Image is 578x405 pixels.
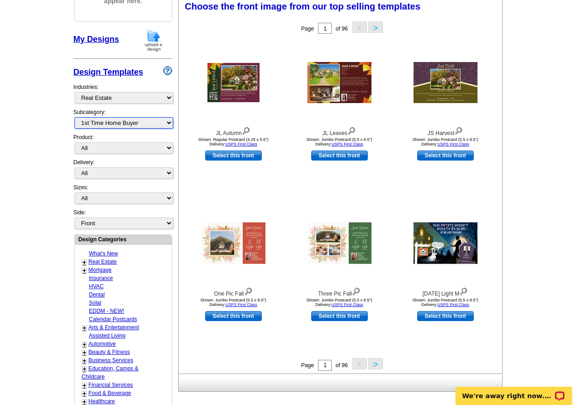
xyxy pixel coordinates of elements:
img: view design details [347,125,356,135]
img: design-wizard-help-icon.png [163,66,172,75]
div: Industries: [74,78,172,108]
div: Shown: Jumbo Postcard (5.5 x 8.5") Delivery: [183,298,284,307]
div: Shown: Regular Postcard (4.25 x 5.6") Delivery: [183,137,284,146]
img: Three Pic Fall [308,223,371,264]
span: of 96 [335,26,348,32]
a: use this design [205,151,262,161]
div: [DATE] Light M [395,286,496,298]
a: USPS First Class [225,302,257,307]
img: view design details [352,286,361,296]
img: view design details [459,286,468,296]
a: USPS First Class [331,142,363,146]
a: USPS First Class [331,302,363,307]
a: Solar [89,300,102,306]
div: JS Harvest [395,125,496,137]
a: + [83,259,86,266]
a: Insurance [89,275,113,281]
a: use this design [311,311,368,321]
a: use this design [311,151,368,161]
a: Calendar Postcards [89,316,137,322]
img: JL Autumn [207,63,260,102]
div: Three Pic Fall [289,286,390,298]
div: Subcategory: [74,108,172,133]
a: Healthcare [89,398,115,405]
img: One Pic Fall [202,223,265,264]
a: + [83,357,86,364]
a: use this design [205,311,262,321]
a: HVAC [89,283,104,290]
a: use this design [417,311,474,321]
div: Shown: Jumbo Postcard (5.5 x 8.5") Delivery: [289,137,390,146]
div: Design Categories [75,235,172,244]
a: + [83,349,86,356]
a: USPS First Class [437,302,469,307]
button: > [368,21,383,33]
a: Education, Camps & Childcare [82,365,138,380]
a: USPS First Class [437,142,469,146]
a: + [83,382,86,389]
a: Financial Services [89,382,133,388]
button: < [352,21,367,33]
a: + [83,341,86,348]
a: Food & Beverage [89,390,131,396]
a: Business Services [89,357,133,363]
button: > [368,358,383,369]
a: Assisted Living [89,332,126,339]
div: Side: [74,208,172,230]
a: + [83,365,86,373]
button: < [352,358,367,369]
img: view design details [454,125,463,135]
img: JL Leaves [308,62,371,103]
a: What's New [89,250,118,257]
div: Shown: Jumbo Postcard (5.5 x 8.5") Delivery: [289,298,390,307]
a: use this design [417,151,474,161]
div: Delivery: [74,158,172,183]
div: Product: [74,133,172,158]
a: Automotive [89,341,116,347]
a: USPS First Class [225,142,257,146]
a: EDDM - NEW! [89,308,124,314]
span: Page [301,26,314,32]
div: Shown: Jumbo Postcard (5.5 x 8.5") Delivery: [395,298,496,307]
a: Dental [89,291,105,298]
img: Halloween Light M [414,223,477,264]
img: upload-design [142,29,165,52]
div: JL Leaves [289,125,390,137]
a: Design Templates [74,67,143,77]
img: view design details [242,125,250,135]
span: of 96 [335,362,348,369]
a: + [83,324,86,332]
div: One Pic Fall [183,286,284,298]
a: + [83,267,86,274]
img: view design details [244,286,253,296]
a: Beauty & Fitness [89,349,130,355]
a: + [83,390,86,397]
div: Sizes: [74,183,172,208]
a: Mortgage [89,267,112,273]
div: JL Autumn [183,125,284,137]
span: Choose the front image from our top selling templates [185,1,421,11]
div: Shown: Jumbo Postcard (5.5 x 8.5") Delivery: [395,137,496,146]
a: Arts & Entertainment [89,324,139,331]
a: Real Estate [89,259,117,265]
span: Page [301,362,314,369]
img: JS Harvest [414,62,477,103]
a: My Designs [74,35,119,44]
iframe: LiveChat chat widget [450,376,578,405]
